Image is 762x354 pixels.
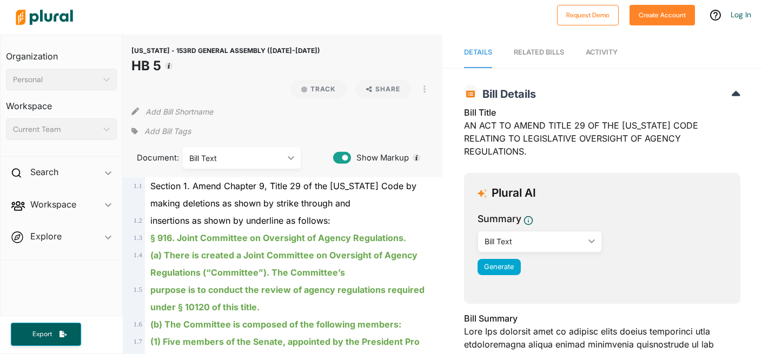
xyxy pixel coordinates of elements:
ins: purpose is to conduct the review of agency regulations required under § 10120 of this title. [150,284,425,312]
div: Tooltip anchor [164,61,174,71]
span: insertions as shown by underline as follows: [150,215,330,226]
div: Bill Text [485,236,585,247]
span: 1 . 2 [134,217,142,224]
span: Add Bill Tags [144,126,191,137]
a: Request Demo [557,9,619,20]
span: Export [25,330,59,339]
a: Log In [731,10,751,19]
span: 1 . 7 [134,338,142,345]
button: Share [351,80,415,98]
div: AN ACT TO AMEND TITLE 29 OF THE [US_STATE] CODE RELATING TO LEGISLATIVE OVERSIGHT OF AGENCY REGUL... [464,106,740,164]
h3: Plural AI [492,186,536,200]
h3: Summary [478,212,521,226]
span: 1 . 4 [134,251,142,259]
span: Details [464,48,492,56]
button: Share [355,80,411,98]
div: RELATED BILLS [514,47,564,57]
div: Tooltip anchor [412,153,421,163]
h2: Search [30,166,58,178]
span: Activity [586,48,618,56]
ins: § 916. Joint Committee on Oversight of Agency Regulations. [150,232,406,243]
div: Bill Text [189,152,283,164]
span: [US_STATE] - 153RD GENERAL ASSEMBLY ([DATE]-[DATE]) [131,46,320,55]
span: 1 . 6 [134,320,142,328]
h3: Bill Title [464,106,740,119]
h3: Bill Summary [464,312,740,325]
span: Generate [484,263,514,271]
div: Add tags [131,123,191,139]
ins: (a) There is created a Joint Committee on Oversight of Agency Regulations (“Committee”). The Comm... [150,250,418,278]
span: 1 . 5 [134,286,142,293]
button: Create Account [630,5,695,25]
div: Current Team [13,124,99,135]
a: Details [464,37,492,68]
button: Request Demo [557,5,619,25]
span: Document: [131,152,169,164]
h3: Organization [6,41,117,64]
a: RELATED BILLS [514,37,564,68]
div: Personal [13,74,99,85]
ins: (b) The Committee is composed of the following members: [150,319,401,330]
button: Track [290,80,347,98]
span: 1 . 3 [134,234,142,242]
a: Activity [586,37,618,68]
a: Create Account [630,9,695,20]
h3: Workspace [6,90,117,114]
button: Export [11,323,81,346]
span: Section 1. Amend Chapter 9, Title 29 of the [US_STATE] Code by making deletions as shown by strik... [150,181,416,209]
span: 1 . 1 [134,182,142,190]
button: Add Bill Shortname [145,103,213,120]
h1: HB 5 [131,56,320,76]
span: Show Markup [351,152,409,164]
span: Bill Details [477,88,536,101]
button: Generate [478,259,521,275]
